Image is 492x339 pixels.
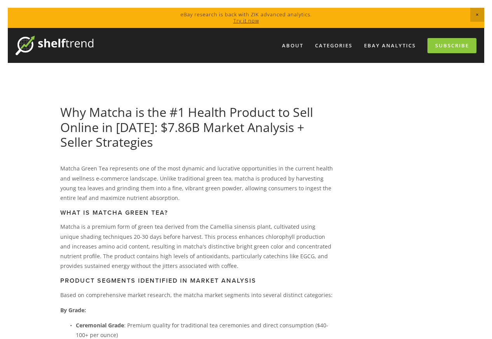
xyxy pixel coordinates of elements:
a: eBay Analytics [359,39,421,52]
a: Why Matcha is the #1 Health Product to Sell Online in [DATE]: $7.86B Market Analysis + Seller Str... [60,104,313,150]
a: Subscribe [427,38,476,53]
a: Try it now [233,17,259,24]
div: Categories [310,39,357,52]
p: Based on comprehensive market research, the matcha market segments into several distinct categories: [60,290,333,300]
p: Matcha is a premium form of green tea derived from the Camellia sinensis plant, cultivated using ... [60,222,333,271]
p: Matcha Green Tea represents one of the most dynamic and lucrative opportunities in the current he... [60,163,333,203]
strong: By Grade: [60,306,86,314]
a: About [277,39,308,52]
strong: Ceremonial Grade [76,322,124,329]
img: ShelfTrend [16,36,93,55]
span: Close Announcement [470,8,484,22]
h3: Product Segments Identified in Market Analysis [60,277,333,284]
h3: What is Matcha Green Tea? [60,209,333,216]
